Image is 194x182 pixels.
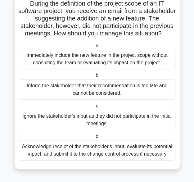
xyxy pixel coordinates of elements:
[96,73,100,78] span: b.
[96,134,100,139] span: d.
[19,79,175,100] div: Inform the stakeholder that their recommendation is too late and cannot be considered.
[19,110,175,130] div: Ignore the stakeholder's input as they did not participate in the initial meetings.
[19,49,175,69] div: Immediately include the new feature in the project scope without consulting the team or evaluatin...
[96,103,100,108] span: c.
[96,42,100,48] span: a.
[19,140,175,161] div: Acknowledge receipt of the stakeholder's input, evaluate its potential impact, and submit it to t...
